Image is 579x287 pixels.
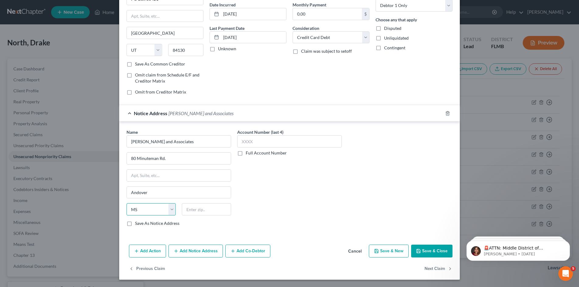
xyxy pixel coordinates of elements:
[384,35,409,41] span: Unliquidated
[384,26,401,31] span: Disputed
[237,135,342,147] input: XXXX
[135,61,185,67] label: Save As Common Creditor
[237,129,283,135] label: Account Number (last 4)
[134,110,167,116] span: Notice Address
[343,245,366,257] button: Cancel
[127,129,138,135] span: Name
[293,25,319,31] label: Consideration
[246,150,287,156] label: Full Account Number
[129,262,165,275] button: Previous Claim
[135,220,179,226] label: Save As Notice Address
[362,8,369,20] div: $
[558,266,573,281] iframe: Intercom live chat
[135,89,186,94] span: Omit from Creditor Matrix
[26,18,103,71] span: 🚨ATTN: Middle District of [US_STATE] The court has added a new Credit Counseling Field that we ne...
[127,170,231,181] input: Apt, Suite, etc...
[168,245,223,257] button: Add Notice Address
[210,2,236,8] label: Date Incurred
[127,10,203,22] input: Apt, Suite, etc...
[127,135,231,147] input: Search by name...
[127,27,203,39] input: Enter city...
[301,48,352,54] span: Claim was subject to setoff
[376,16,417,23] label: Choose any that apply
[293,8,362,20] input: 0.00
[221,8,286,20] input: MM/DD/YYYY
[168,110,234,116] span: [PERSON_NAME] and Associates
[168,44,204,56] input: Enter zip...
[135,72,199,83] span: Omit claim from Schedule E/F and Creditor Matrix
[293,2,326,8] label: Monthly Payment
[26,23,105,29] p: Message from Katie, sent 3w ago
[129,245,166,257] button: Add Action
[571,266,576,271] span: 5
[127,187,231,198] input: Enter city...
[218,46,236,52] label: Unknown
[411,245,452,257] button: Save & Close
[225,245,270,257] button: Add Co-Debtor
[384,45,405,50] span: Contingent
[425,262,452,275] button: Next Claim
[182,203,231,215] input: Enter zip..
[210,25,244,31] label: Last Payment Date
[457,228,579,271] iframe: Intercom notifications message
[221,32,286,43] input: MM/DD/YYYY
[127,153,231,164] input: Enter address...
[369,245,409,257] button: Save & New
